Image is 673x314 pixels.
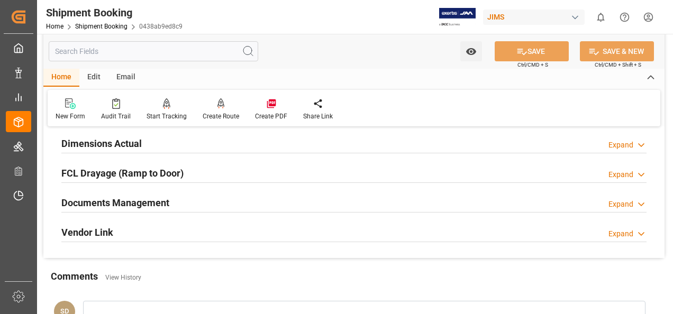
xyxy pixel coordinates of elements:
a: Home [46,23,63,30]
div: Expand [608,140,633,151]
span: Ctrl/CMD + S [517,61,548,69]
div: Start Tracking [147,112,187,121]
div: New Form [56,112,85,121]
button: show 0 new notifications [589,5,613,29]
div: Expand [608,199,633,210]
div: Share Link [303,112,333,121]
h2: Documents Management [61,196,169,210]
button: open menu [460,41,482,61]
div: Home [43,69,79,87]
div: Expand [608,228,633,239]
h2: FCL Drayage (Ramp to Door) [61,166,184,180]
div: Edit [79,69,108,87]
button: Help Center [613,5,636,29]
div: JIMS [483,10,585,25]
div: Audit Trail [101,112,131,121]
div: Email [108,69,143,87]
div: Expand [608,169,633,180]
div: Create Route [203,112,239,121]
h2: Comments [51,269,98,283]
h2: Dimensions Actual [61,136,142,151]
div: Shipment Booking [46,5,183,21]
button: SAVE [495,41,569,61]
button: JIMS [483,7,589,27]
a: Shipment Booking [75,23,128,30]
div: Create PDF [255,112,287,121]
h2: Vendor Link [61,225,113,239]
img: Exertis%20JAM%20-%20Email%20Logo.jpg_1722504956.jpg [439,8,476,26]
input: Search Fields [49,41,258,61]
a: View History [105,274,141,281]
button: SAVE & NEW [580,41,654,61]
span: Ctrl/CMD + Shift + S [595,61,641,69]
